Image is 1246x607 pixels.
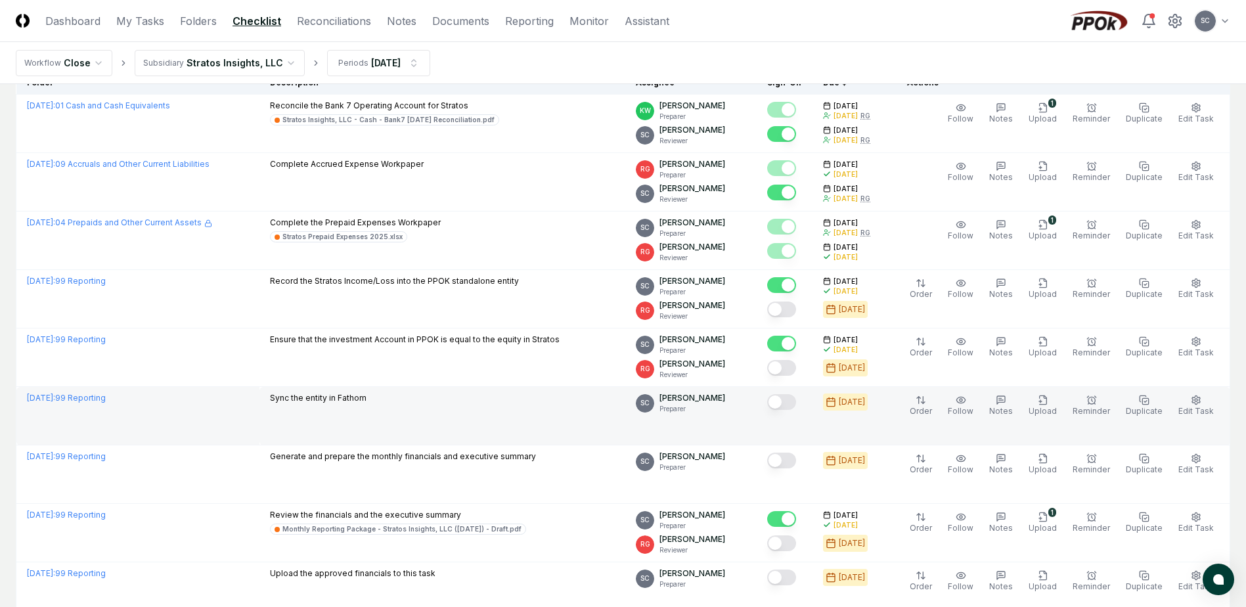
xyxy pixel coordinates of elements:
div: [DATE] [839,303,865,315]
a: Documents [432,13,489,29]
button: Notes [987,568,1015,595]
img: Logo [16,14,30,28]
p: Reviewer [659,253,725,263]
span: [DATE] [834,335,858,345]
button: Upload [1026,275,1059,303]
span: SC [640,457,650,466]
button: Upload [1026,568,1059,595]
span: Edit Task [1178,523,1214,533]
p: Complete Accrued Expense Workpaper [270,158,424,170]
p: Preparer [659,346,725,355]
button: Edit Task [1176,392,1216,420]
button: Mark complete [767,511,796,527]
div: RG [860,228,870,238]
div: [DATE] [839,396,865,408]
span: Reminder [1073,581,1110,591]
div: [DATE] [834,520,858,530]
button: Duplicate [1123,275,1165,303]
p: [PERSON_NAME] [659,358,725,370]
button: Edit Task [1176,275,1216,303]
span: [DATE] [834,184,858,194]
button: Reminder [1070,217,1113,244]
span: Duplicate [1126,406,1163,416]
p: [PERSON_NAME] [659,124,725,136]
span: Reminder [1073,406,1110,416]
span: Reminder [1073,114,1110,124]
button: Notes [987,509,1015,537]
span: Order [910,348,932,357]
p: [PERSON_NAME] [659,509,725,521]
span: [DATE] : [27,568,55,578]
button: Mark complete [767,535,796,551]
p: Complete the Prepaid Expenses Workpaper [270,217,441,229]
a: Stratos Prepaid Expenses 2025.xlsx [270,231,407,242]
p: Review the financials and the executive summary [270,509,526,521]
a: Reconciliations [297,13,371,29]
a: Reporting [505,13,554,29]
a: Assistant [625,13,669,29]
span: SC [640,281,650,291]
span: Notes [989,348,1013,357]
div: [DATE] [834,169,858,179]
div: Subsidiary [143,57,184,69]
p: [PERSON_NAME] [659,183,725,194]
button: Order [907,509,935,537]
button: Mark complete [767,277,796,293]
a: Folders [180,13,217,29]
span: SC [640,398,650,408]
div: Workflow [24,57,61,69]
span: Follow [948,464,973,474]
span: Follow [948,406,973,416]
p: Reconcile the Bank 7 Operating Account for Stratos [270,100,499,112]
button: Follow [945,275,976,303]
div: [DATE] [839,362,865,374]
a: [DATE]:99 Reporting [27,510,106,520]
span: Reminder [1073,523,1110,533]
span: Duplicate [1126,581,1163,591]
p: Preparer [659,521,725,531]
button: Reminder [1070,158,1113,186]
p: Reviewer [659,194,725,204]
span: Edit Task [1178,289,1214,299]
button: Notes [987,451,1015,478]
div: 1 [1048,99,1056,108]
span: Upload [1029,406,1057,416]
button: Follow [945,158,976,186]
div: [DATE] [834,194,858,204]
div: [DATE] [834,135,858,145]
span: Duplicate [1126,464,1163,474]
button: Mark complete [767,453,796,468]
span: Edit Task [1178,464,1214,474]
span: [DATE] [834,510,858,520]
button: Reminder [1070,100,1113,127]
div: [DATE] [834,228,858,238]
div: 1 [1048,215,1056,225]
button: Upload [1026,158,1059,186]
span: [DATE] : [27,159,55,169]
button: Mark complete [767,126,796,142]
button: Upload [1026,451,1059,478]
button: Follow [945,568,976,595]
button: Order [907,451,935,478]
span: Duplicate [1126,114,1163,124]
span: RG [640,305,650,315]
p: Reviewer [659,311,725,321]
div: [DATE] [371,56,401,70]
button: Mark complete [767,243,796,259]
span: Upload [1029,172,1057,182]
p: Preparer [659,170,725,180]
span: Duplicate [1126,172,1163,182]
span: [DATE] [834,160,858,169]
div: 1 [1048,508,1056,517]
span: RG [640,539,650,549]
p: [PERSON_NAME] [659,275,725,287]
button: 1Upload [1026,217,1059,244]
span: SC [640,223,650,233]
div: [DATE] [834,252,858,262]
p: Generate and prepare the monthly financials and executive summary [270,451,536,462]
span: Notes [989,289,1013,299]
button: Upload [1026,392,1059,420]
span: Edit Task [1178,114,1214,124]
div: [DATE] [834,286,858,296]
div: Stratos Prepaid Expenses 2025.xlsx [282,232,403,242]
